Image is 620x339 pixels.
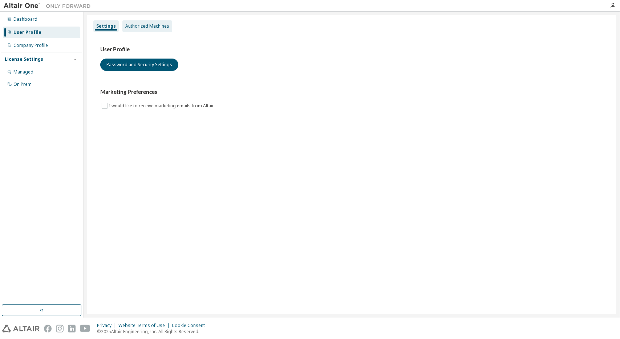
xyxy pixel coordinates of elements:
label: I would like to receive marketing emails from Altair [109,101,215,110]
div: Settings [96,23,116,29]
div: Managed [13,69,33,75]
div: Website Terms of Use [118,323,172,328]
div: Cookie Consent [172,323,209,328]
img: linkedin.svg [68,325,76,332]
div: Company Profile [13,43,48,48]
div: Dashboard [13,16,37,22]
img: youtube.svg [80,325,90,332]
h3: Marketing Preferences [100,88,603,96]
img: instagram.svg [56,325,64,332]
p: © 2025 Altair Engineering, Inc. All Rights Reserved. [97,328,209,335]
h3: User Profile [100,46,603,53]
button: Password and Security Settings [100,59,178,71]
img: Altair One [4,2,94,9]
img: facebook.svg [44,325,52,332]
div: Authorized Machines [125,23,169,29]
img: altair_logo.svg [2,325,40,332]
div: License Settings [5,56,43,62]
div: On Prem [13,81,32,87]
div: User Profile [13,29,41,35]
div: Privacy [97,323,118,328]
